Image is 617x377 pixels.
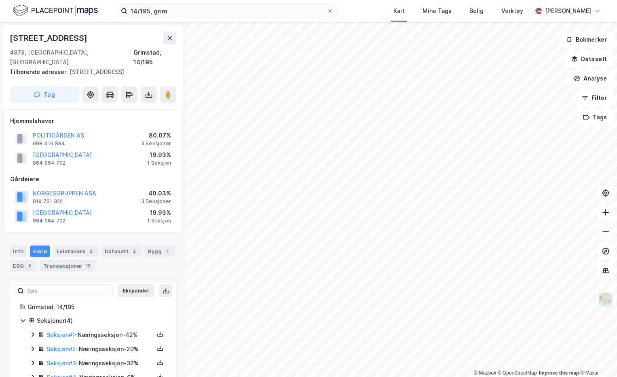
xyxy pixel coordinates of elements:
[46,331,75,338] a: Seksjon#1
[147,208,171,218] div: 19.93%
[10,116,176,126] div: Hjemmelshaver
[33,218,66,224] div: 864 964 702
[37,316,166,326] div: Seksjoner ( 4 )
[87,247,95,255] div: 2
[24,285,112,297] input: Søk
[393,6,405,16] div: Kart
[46,345,76,352] a: Seksjon#2
[53,246,98,257] div: Leietakere
[469,6,484,16] div: Bolig
[30,246,50,257] div: Eiere
[10,260,37,271] div: ESG
[101,246,142,257] div: Datasett
[498,370,537,376] a: OpenStreetMap
[474,370,496,376] a: Mapbox
[147,150,171,160] div: 19.93%
[576,109,614,125] button: Tags
[10,174,176,184] div: Gårdeiere
[46,330,154,340] div: - Næringsseksjon - 42%
[127,5,327,17] input: Søk på adresse, matrikkel, gårdeiere, leietakere eller personer
[145,246,175,257] div: Bygg
[423,6,452,16] div: Mine Tags
[598,292,613,307] img: Z
[133,48,176,67] div: Grimstad, 14/195
[577,338,617,377] iframe: Chat Widget
[147,160,171,166] div: 1 Seksjon
[147,218,171,224] div: 1 Seksjon
[27,302,166,312] div: Grimstad, 14/195
[141,131,171,140] div: 80.07%
[10,32,89,44] div: [STREET_ADDRESS]
[163,247,171,255] div: 1
[118,284,154,297] button: Ekspander
[46,344,154,354] div: - Næringsseksjon - 20%
[10,246,27,257] div: Info
[559,32,614,48] button: Bokmerker
[501,6,523,16] div: Verktøy
[40,260,95,271] div: Transaksjoner
[46,360,76,366] a: Seksjon#3
[33,160,66,166] div: 864 964 702
[46,358,154,368] div: - Næringsseksjon - 32%
[10,67,170,77] div: [STREET_ADDRESS]
[33,140,65,147] div: 998 416 884
[84,262,92,270] div: 13
[141,188,171,198] div: 40.03%
[141,198,171,205] div: 3 Seksjoner
[10,87,79,103] button: Tag
[130,247,138,255] div: 2
[545,6,591,16] div: [PERSON_NAME]
[25,262,34,270] div: 2
[10,68,70,75] span: Tilhørende adresser:
[13,4,98,18] img: logo.f888ab2527a4732fd821a326f86c7f29.svg
[10,48,133,67] div: 4878, [GEOGRAPHIC_DATA], [GEOGRAPHIC_DATA]
[564,51,614,67] button: Datasett
[141,140,171,147] div: 3 Seksjoner
[33,198,63,205] div: 819 731 322
[575,90,614,106] button: Filter
[577,338,617,377] div: Kontrollprogram for chat
[567,70,614,87] button: Analyse
[539,370,579,376] a: Improve this map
